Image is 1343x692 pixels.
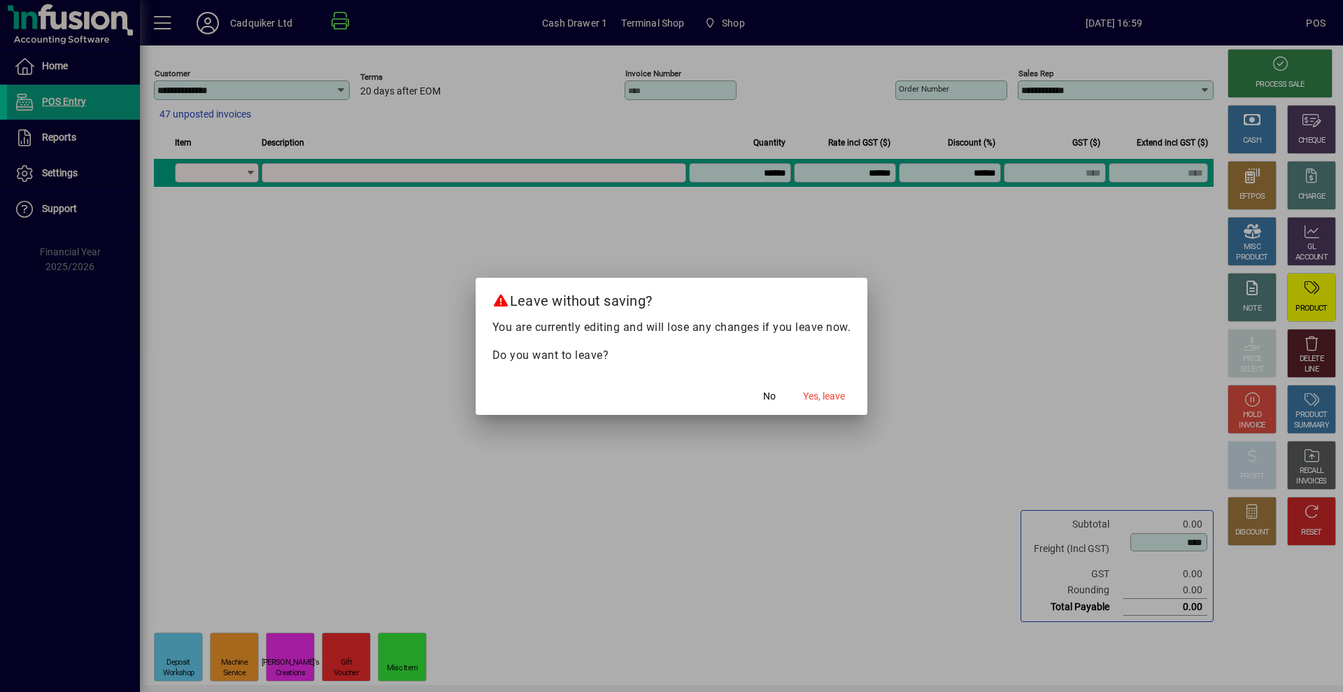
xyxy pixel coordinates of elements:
[492,319,851,336] p: You are currently editing and will lose any changes if you leave now.
[747,384,792,409] button: No
[797,384,851,409] button: Yes, leave
[803,389,845,404] span: Yes, leave
[476,278,868,318] h2: Leave without saving?
[763,389,776,404] span: No
[492,347,851,364] p: Do you want to leave?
